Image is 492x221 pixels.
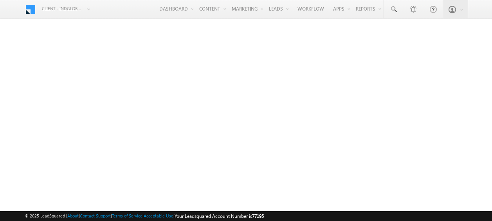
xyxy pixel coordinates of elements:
[67,213,79,218] a: About
[80,213,111,218] a: Contact Support
[25,212,264,220] span: © 2025 LeadSquared | | | | |
[175,213,264,219] span: Your Leadsquared Account Number is
[112,213,142,218] a: Terms of Service
[144,213,173,218] a: Acceptable Use
[42,5,83,13] span: Client - indglobal2 (77195)
[252,213,264,219] span: 77195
